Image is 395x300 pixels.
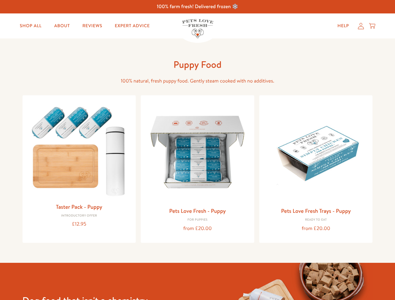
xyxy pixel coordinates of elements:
img: Pets Love Fresh - Puppy [146,100,249,204]
a: Taster Pack - Puppy [56,203,102,211]
a: Help [332,20,354,32]
div: Introductory Offer [28,214,131,218]
a: Reviews [77,20,107,32]
a: Shop All [15,20,47,32]
div: from £20.00 [264,224,368,233]
span: 100% natural, fresh puppy food. Gently steam cooked with no additives. [121,77,274,84]
img: Pets Love Fresh [182,19,213,38]
div: from £20.00 [146,224,249,233]
h1: Puppy Food [98,58,298,71]
a: About [49,20,75,32]
a: Pets Love Fresh - Puppy [169,207,226,215]
a: Pets Love Fresh Trays - Puppy [281,207,351,215]
div: £12.95 [28,220,131,228]
div: For puppies [146,218,249,222]
div: Ready to eat [264,218,368,222]
img: Pets Love Fresh Trays - Puppy [264,100,368,204]
img: Taster Pack - Puppy [28,100,131,199]
a: Expert Advice [110,20,155,32]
